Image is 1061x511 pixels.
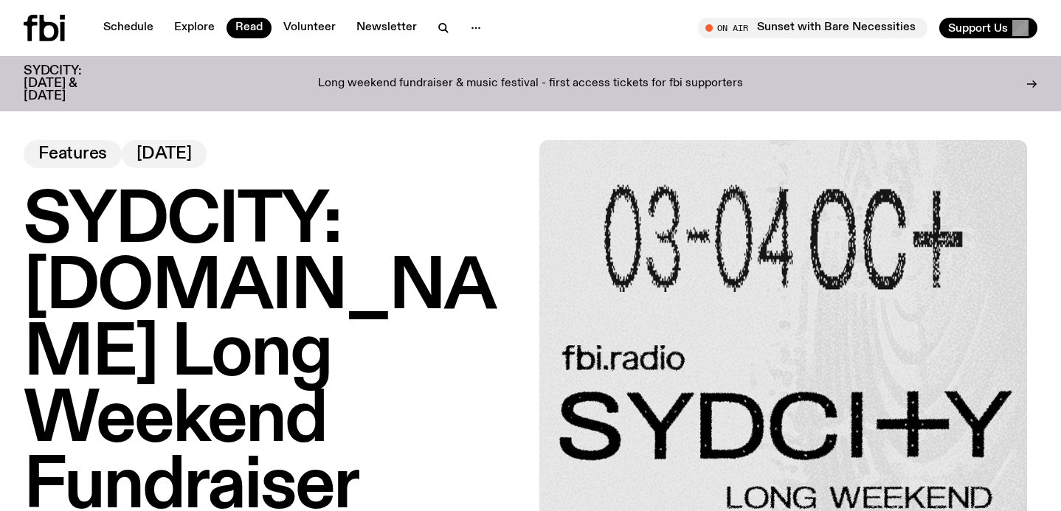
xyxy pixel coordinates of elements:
[698,18,927,38] button: On AirSunset with Bare Necessities
[939,18,1037,38] button: Support Us
[318,77,743,91] p: Long weekend fundraiser & music festival - first access tickets for fbi supporters
[227,18,272,38] a: Read
[348,18,426,38] a: Newsletter
[24,65,118,102] h3: SYDCITY: [DATE] & [DATE]
[948,21,1008,35] span: Support Us
[165,18,224,38] a: Explore
[274,18,345,38] a: Volunteer
[136,146,192,162] span: [DATE]
[38,146,107,162] span: Features
[94,18,162,38] a: Schedule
